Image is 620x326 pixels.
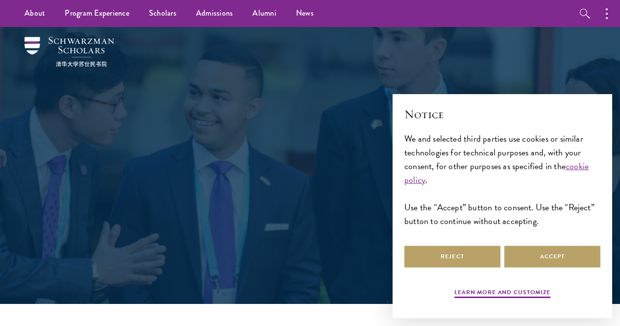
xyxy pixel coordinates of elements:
[404,246,500,268] button: Reject
[404,159,589,186] a: cookie policy
[404,106,600,123] h2: Notice
[504,246,600,268] button: Accept
[454,288,550,300] button: Learn more and customize
[25,37,114,67] img: Schwarzman Scholars
[404,132,600,228] div: We and selected third parties use cookies or similar technologies for technical purposes and, wit...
